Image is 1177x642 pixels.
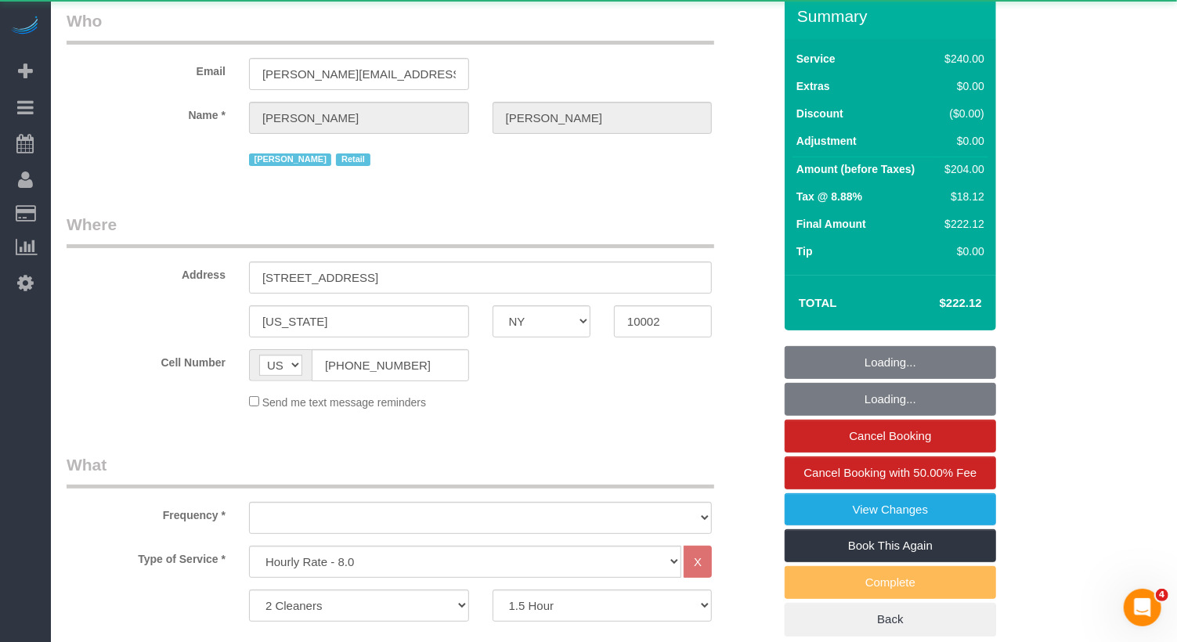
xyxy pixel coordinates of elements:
label: Extras [796,78,830,94]
input: Last Name [493,102,713,134]
span: [PERSON_NAME] [249,153,331,166]
label: Type of Service * [55,546,237,567]
div: ($0.00) [939,106,984,121]
label: Adjustment [796,133,857,149]
span: Send me text message reminders [262,396,426,409]
label: Cell Number [55,349,237,370]
label: Final Amount [796,216,866,232]
legend: Where [67,213,714,248]
input: First Name [249,102,469,134]
label: Email [55,58,237,79]
input: City [249,305,469,337]
iframe: Intercom live chat [1124,589,1161,626]
label: Discount [796,106,843,121]
a: View Changes [785,493,996,526]
label: Name * [55,102,237,123]
label: Service [796,51,836,67]
img: Automaid Logo [9,16,41,38]
label: Frequency * [55,502,237,523]
span: Retail [336,153,370,166]
strong: Total [799,296,837,309]
h4: $222.12 [893,297,982,310]
div: $204.00 [939,161,984,177]
a: Book This Again [785,529,996,562]
div: $222.12 [939,216,984,232]
a: Back [785,603,996,636]
legend: What [67,453,714,489]
h3: Summary [797,7,988,25]
label: Tax @ 8.88% [796,189,862,204]
div: $18.12 [939,189,984,204]
label: Amount (before Taxes) [796,161,915,177]
input: Cell Number [312,349,469,381]
legend: Who [67,9,714,45]
span: 4 [1156,589,1168,601]
div: $0.00 [939,133,984,149]
label: Tip [796,243,813,259]
input: Email [249,58,469,90]
div: $240.00 [939,51,984,67]
input: Zip Code [614,305,712,337]
a: Cancel Booking [785,420,996,453]
div: $0.00 [939,78,984,94]
div: $0.00 [939,243,984,259]
label: Address [55,261,237,283]
span: Cancel Booking with 50.00% Fee [804,466,977,479]
a: Cancel Booking with 50.00% Fee [785,456,996,489]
